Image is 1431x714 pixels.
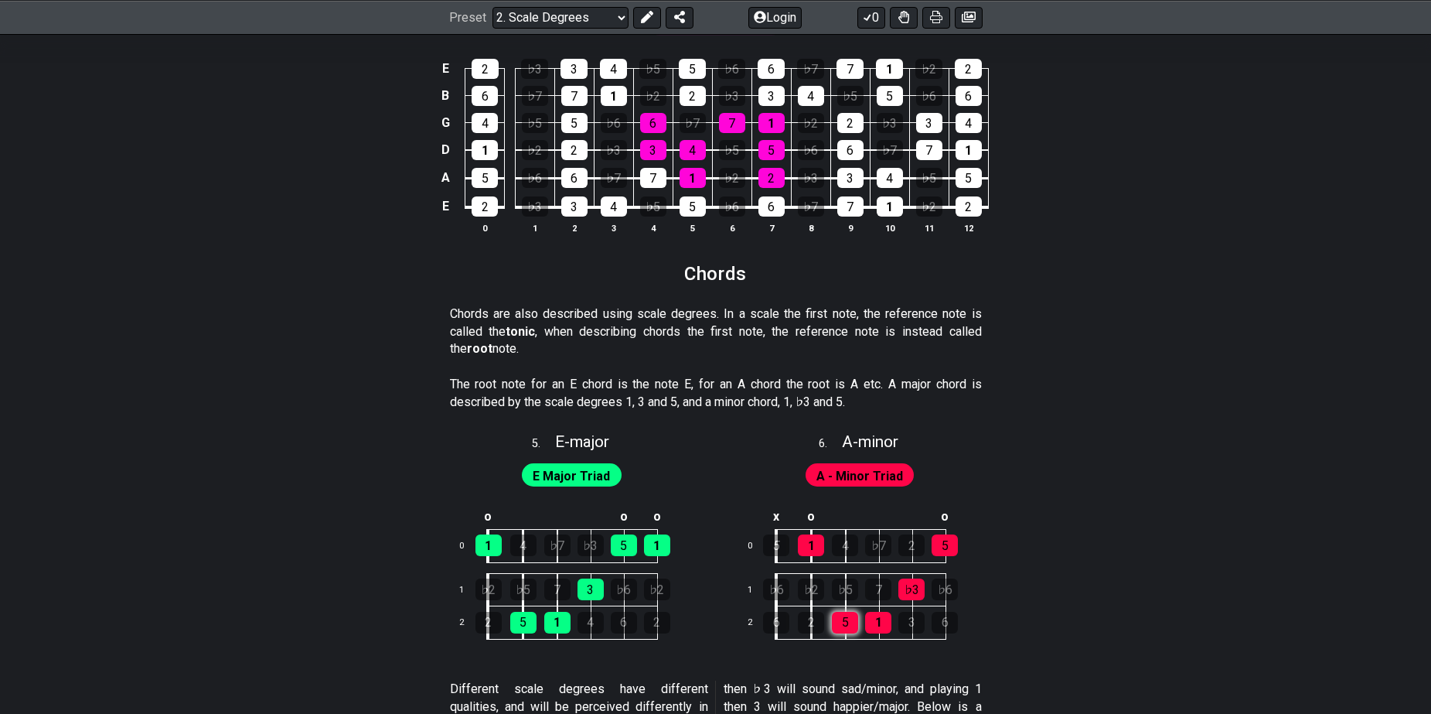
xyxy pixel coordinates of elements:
[890,6,918,28] button: Toggle Dexterity for all fretkits
[611,535,637,556] div: 5
[561,168,588,188] div: 6
[475,535,502,556] div: 1
[837,113,864,133] div: 2
[748,6,802,28] button: Login
[522,196,548,217] div: ♭3
[877,196,903,217] div: 1
[712,220,751,237] th: 6
[561,113,588,133] div: 5
[832,579,858,600] div: ♭5
[522,168,548,188] div: ♭6
[956,168,982,188] div: 5
[832,612,858,634] div: 5
[877,86,903,106] div: 5
[544,579,571,600] div: 7
[718,59,745,79] div: ♭6
[601,140,627,160] div: ♭3
[916,196,942,217] div: ♭2
[666,6,693,28] button: Share Preset
[533,465,610,487] span: First enable full edit mode to edit
[816,465,903,487] span: First enable full edit mode to edit
[865,535,891,556] div: ♭7
[601,86,627,106] div: 1
[640,113,666,133] div: 6
[510,579,537,600] div: ♭5
[449,10,486,25] span: Preset
[956,140,982,160] div: 1
[738,529,775,562] td: 0
[544,535,571,556] div: ♭7
[876,59,903,79] div: 1
[916,86,942,106] div: ♭6
[472,59,499,79] div: 2
[763,612,789,634] div: 6
[451,606,488,640] td: 2
[561,196,588,217] div: 3
[436,82,455,109] td: B
[475,579,502,600] div: ♭2
[510,612,537,634] div: 5
[837,140,864,160] div: 6
[451,573,488,606] td: 1
[830,220,870,237] th: 9
[492,6,629,28] select: Preset
[561,140,588,160] div: 2
[865,579,891,600] div: 7
[870,220,909,237] th: 10
[450,376,982,411] p: The root note for an E chord is the note E, for an A chord the root is A etc. A major chord is de...
[949,220,988,237] th: 12
[472,168,498,188] div: 5
[832,535,858,556] div: 4
[916,168,942,188] div: ♭5
[522,86,548,106] div: ♭7
[842,432,898,451] span: A - minor
[436,192,455,221] td: E
[865,612,891,634] div: 1
[758,86,785,106] div: 3
[928,504,962,530] td: o
[791,220,830,237] th: 8
[467,341,492,356] strong: root
[956,113,982,133] div: 4
[640,86,666,106] div: ♭2
[932,612,958,634] div: 6
[506,324,535,339] strong: tonic
[837,86,864,106] div: ♭5
[555,432,609,451] span: E - major
[561,86,588,106] div: 7
[472,113,498,133] div: 4
[607,504,640,530] td: o
[758,196,785,217] div: 6
[763,535,789,556] div: 5
[680,196,706,217] div: 5
[932,535,958,556] div: 5
[644,535,670,556] div: 1
[798,579,824,600] div: ♭2
[560,59,588,79] div: 3
[684,265,747,282] h2: Chords
[594,220,633,237] th: 3
[798,535,824,556] div: 1
[680,168,706,188] div: 1
[436,163,455,192] td: A
[679,59,706,79] div: 5
[798,113,824,133] div: ♭2
[472,86,498,106] div: 6
[857,6,885,28] button: 0
[673,220,712,237] th: 5
[836,59,864,79] div: 7
[738,573,775,606] td: 1
[798,612,824,634] div: 2
[532,436,555,453] span: 5 .
[465,220,505,237] th: 0
[798,196,824,217] div: ♭7
[644,579,670,600] div: ♭2
[640,140,666,160] div: 3
[798,86,824,106] div: 4
[915,59,942,79] div: ♭2
[578,579,604,600] div: 3
[644,612,670,634] div: 2
[719,168,745,188] div: ♭2
[751,220,791,237] th: 7
[472,140,498,160] div: 1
